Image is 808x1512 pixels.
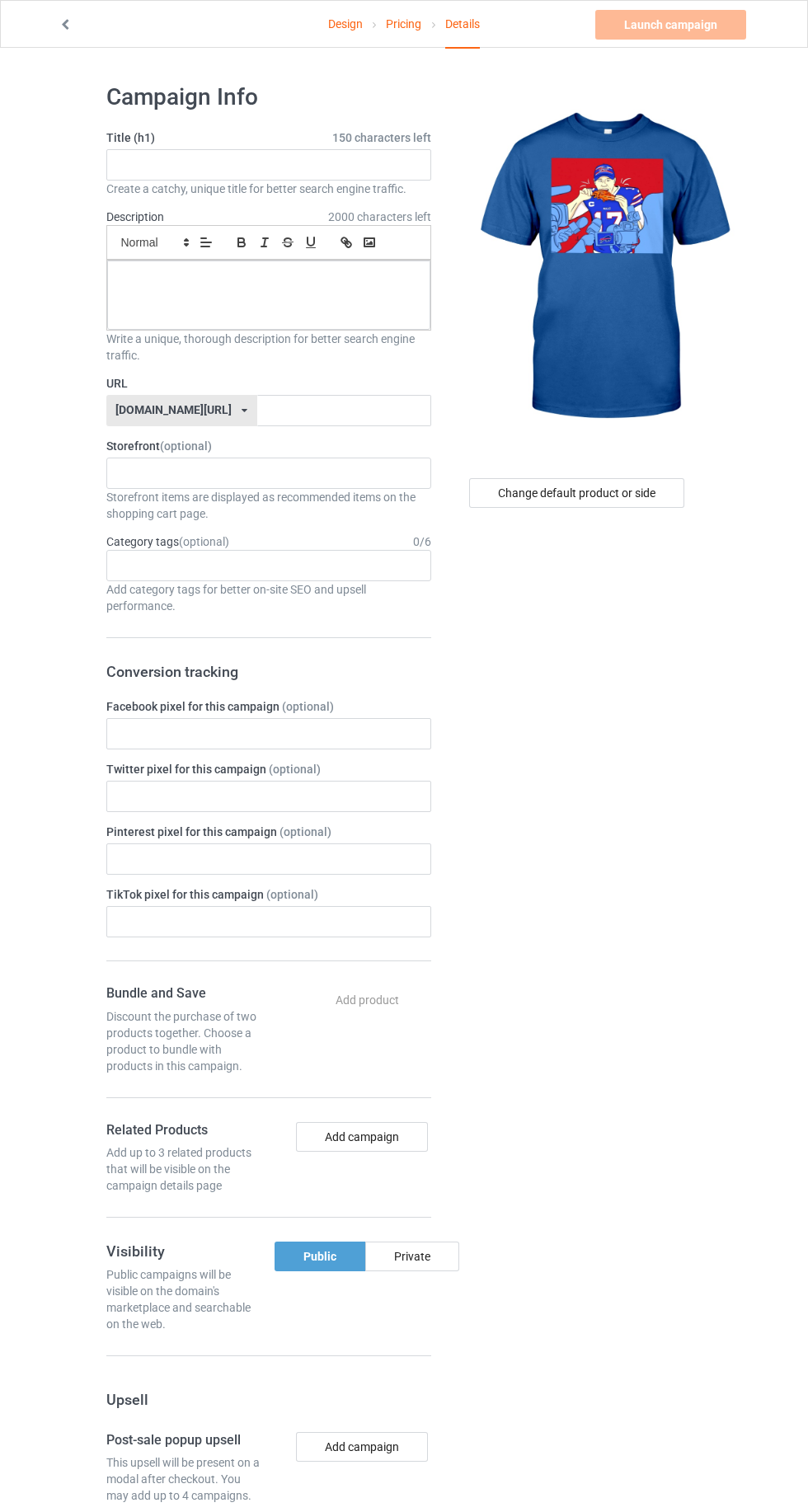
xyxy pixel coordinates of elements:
button: Add campaign [296,1122,428,1152]
label: Category tags [106,533,229,550]
label: Pinterest pixel for this campaign [106,824,431,840]
span: 2000 characters left [328,209,431,225]
label: Twitter pixel for this campaign [106,761,431,777]
div: Details [445,1,480,49]
div: 0 / 6 [413,533,431,550]
h4: Bundle and Save [106,985,263,1003]
div: Public campaigns will be visible on the domain's marketplace and searchable on the web. [106,1266,263,1332]
h1: Campaign Info [106,82,431,112]
span: (optional) [266,888,318,901]
span: (optional) [160,439,212,453]
label: Description [106,210,164,223]
span: (optional) [269,763,321,776]
button: Add campaign [296,1432,428,1462]
div: [DOMAIN_NAME][URL] [115,404,232,416]
h4: Post-sale popup upsell [106,1432,263,1449]
div: Add up to 3 related products that will be visible on the campaign details page [106,1144,263,1194]
div: Add category tags for better on-site SEO and upsell performance. [106,581,431,614]
div: Create a catchy, unique title for better search engine traffic. [106,181,431,197]
h4: Related Products [106,1122,263,1139]
span: 150 characters left [332,129,431,146]
a: Design [328,1,363,47]
label: TikTok pixel for this campaign [106,886,431,903]
div: Public [275,1242,365,1271]
label: Facebook pixel for this campaign [106,698,431,715]
span: (optional) [179,535,229,548]
label: Title (h1) [106,129,431,146]
h3: Upsell [106,1390,431,1409]
span: (optional) [280,825,331,838]
a: Pricing [386,1,421,47]
div: Storefront items are displayed as recommended items on the shopping cart page. [106,489,431,522]
label: URL [106,375,431,392]
div: Private [365,1242,459,1271]
h3: Visibility [106,1242,263,1261]
div: Write a unique, thorough description for better search engine traffic. [106,331,431,364]
div: Change default product or side [469,478,684,508]
span: (optional) [282,700,334,713]
h3: Conversion tracking [106,662,431,681]
div: Discount the purchase of two products together. Choose a product to bundle with products in this ... [106,1008,263,1074]
label: Storefront [106,438,431,454]
div: This upsell will be present on a modal after checkout. You may add up to 4 campaigns. [106,1454,263,1504]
